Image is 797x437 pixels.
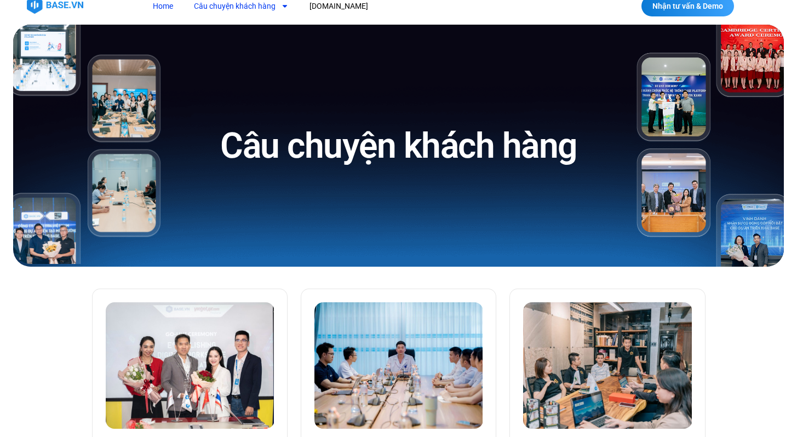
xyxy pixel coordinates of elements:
h1: Câu chuyện khách hàng [220,123,577,169]
span: Nhận tư vấn & Demo [652,2,723,10]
